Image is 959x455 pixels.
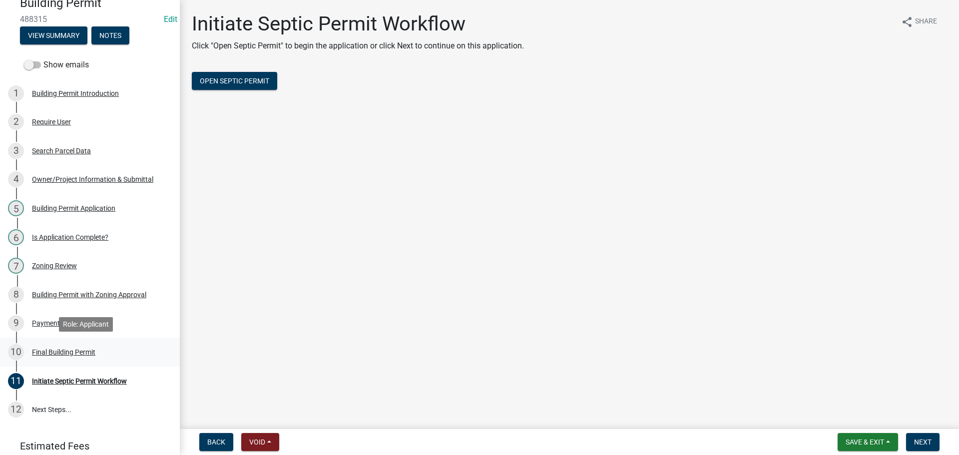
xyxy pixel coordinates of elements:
[32,147,91,154] div: Search Parcel Data
[893,12,945,31] button: shareShare
[32,234,108,241] div: Is Application Complete?
[20,14,160,24] span: 488315
[164,14,177,24] a: Edit
[164,14,177,24] wm-modal-confirm: Edit Application Number
[32,262,77,269] div: Zoning Review
[8,229,24,245] div: 6
[8,114,24,130] div: 2
[8,373,24,389] div: 11
[91,32,129,40] wm-modal-confirm: Notes
[8,315,24,331] div: 9
[32,90,119,97] div: Building Permit Introduction
[8,200,24,216] div: 5
[207,438,225,446] span: Back
[32,118,71,125] div: Require User
[32,205,115,212] div: Building Permit Application
[901,16,913,28] i: share
[8,344,24,360] div: 10
[914,438,932,446] span: Next
[20,26,87,44] button: View Summary
[192,12,524,36] h1: Initiate Septic Permit Workflow
[200,77,269,85] span: Open Septic Permit
[199,433,233,451] button: Back
[8,85,24,101] div: 1
[20,32,87,40] wm-modal-confirm: Summary
[32,378,127,385] div: Initiate Septic Permit Workflow
[32,349,95,356] div: Final Building Permit
[249,438,265,446] span: Void
[846,438,884,446] span: Save & Exit
[32,291,146,298] div: Building Permit with Zoning Approval
[59,317,113,332] div: Role: Applicant
[8,402,24,418] div: 12
[8,171,24,187] div: 4
[32,176,153,183] div: Owner/Project Information & Submittal
[8,143,24,159] div: 3
[838,433,898,451] button: Save & Exit
[91,26,129,44] button: Notes
[192,72,277,90] button: Open Septic Permit
[192,40,524,52] p: Click "Open Septic Permit" to begin the application or click Next to continue on this application.
[8,287,24,303] div: 8
[915,16,937,28] span: Share
[32,320,60,327] div: Payment
[24,59,89,71] label: Show emails
[906,433,940,451] button: Next
[8,258,24,274] div: 7
[241,433,279,451] button: Void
